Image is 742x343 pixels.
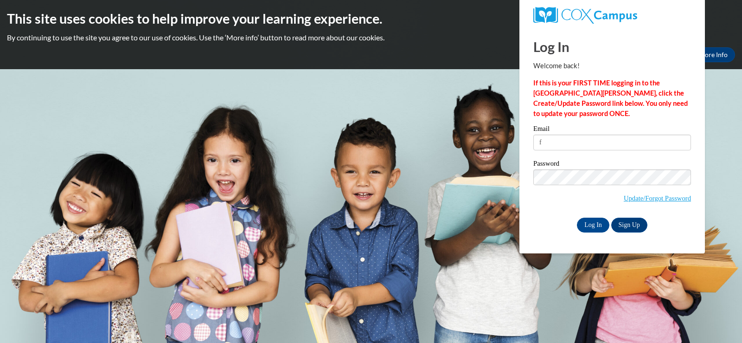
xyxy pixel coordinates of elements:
img: COX Campus [533,7,637,24]
label: Password [533,160,691,169]
p: By continuing to use the site you agree to our use of cookies. Use the ‘More info’ button to read... [7,32,735,43]
h1: Log In [533,37,691,56]
a: COX Campus [533,7,691,24]
a: Update/Forgot Password [624,194,691,202]
a: Sign Up [611,218,647,233]
strong: If this is your FIRST TIME logging in to the [GEOGRAPHIC_DATA][PERSON_NAME], click the Create/Upd... [533,79,688,117]
p: Welcome back! [533,61,691,71]
a: More Info [691,47,735,62]
label: Email [533,125,691,135]
input: Log In [577,218,609,233]
h2: This site uses cookies to help improve your learning experience. [7,9,735,28]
